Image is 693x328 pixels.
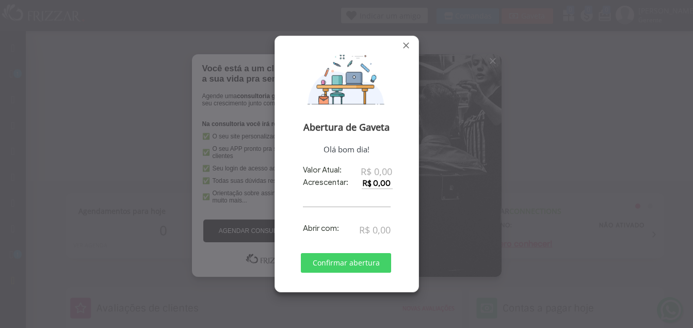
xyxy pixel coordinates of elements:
[361,165,392,178] span: R$ 0,00
[303,224,339,233] label: Abrir com:
[303,165,342,175] label: Valor Atual:
[301,253,391,273] button: Confirmar abertura
[282,53,411,105] img: Abrir Gaveta
[282,121,411,133] span: Abertura de Gaveta
[401,40,411,51] a: Fechar
[359,224,391,236] span: R$ 0,00
[303,178,348,187] label: Acrescentar:
[362,178,393,189] input: 0.0
[282,144,411,154] span: Olá bom dia!
[308,255,384,271] span: Confirmar abertura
